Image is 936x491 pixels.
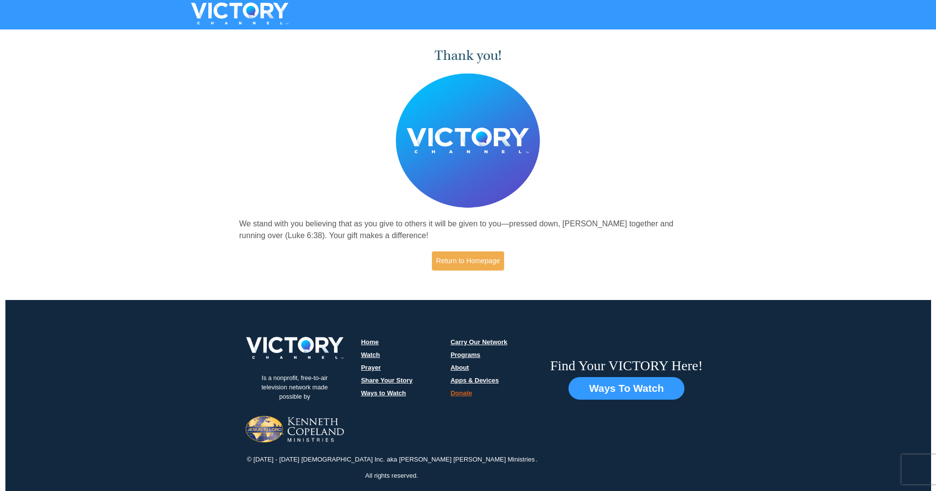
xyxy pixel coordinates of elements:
p: Is a nonprofit, free-to-air television network made possible by [246,366,344,409]
p: aka [386,455,398,464]
a: Programs [451,351,481,358]
p: © [DATE] - [DATE] [246,455,301,464]
a: Return to Homepage [432,251,505,271]
p: All rights reserved. [364,471,419,481]
h6: Find Your VICTORY Here! [550,357,703,374]
img: Believer's Voice of Victory Network [396,73,540,208]
img: Jesus-is-Lord-logo.png [246,416,344,442]
button: Ways To Watch [568,377,684,400]
h1: Thank you! [239,48,697,64]
img: victory-logo.png [233,337,356,359]
p: We stand with you believing that as you give to others it will be given to you—pressed down, [PER... [239,218,697,242]
a: Apps & Devices [451,377,499,384]
p: [PERSON_NAME] [PERSON_NAME] Ministries [398,455,536,464]
a: Ways to Watch [361,389,406,397]
a: About [451,364,469,371]
a: Home [361,338,379,346]
a: Prayer [361,364,381,371]
a: Watch [361,351,380,358]
p: [DEMOGRAPHIC_DATA] Inc. [300,455,386,464]
img: VICTORYTHON - VICTORY Channel [178,2,301,25]
a: Carry Our Network [451,338,508,346]
a: Share Your Story [361,377,413,384]
a: Donate [451,389,472,397]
